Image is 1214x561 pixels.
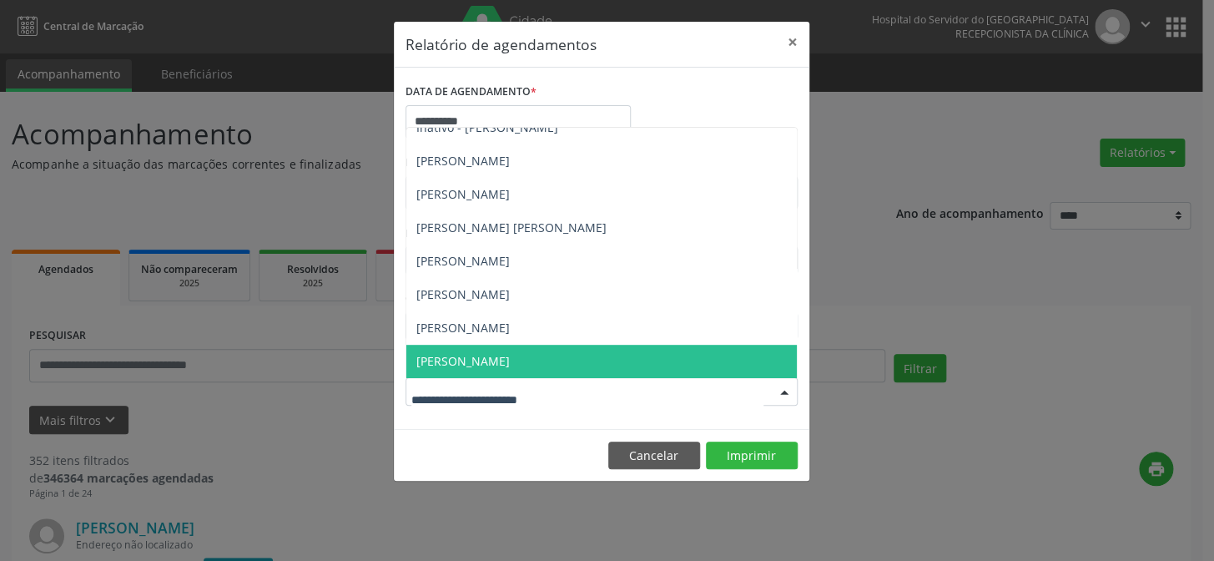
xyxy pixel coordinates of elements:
button: Close [776,22,809,63]
span: Inativo - [PERSON_NAME] [416,119,558,135]
h5: Relatório de agendamentos [406,33,597,55]
span: [PERSON_NAME] [416,353,510,369]
button: Imprimir [706,442,798,470]
span: [PERSON_NAME] [416,186,510,202]
span: [PERSON_NAME] [416,286,510,302]
label: DATA DE AGENDAMENTO [406,79,536,105]
span: [PERSON_NAME] [416,153,510,169]
span: [PERSON_NAME] [416,320,510,336]
button: Cancelar [608,442,700,470]
span: [PERSON_NAME] [PERSON_NAME] [416,220,607,235]
span: [PERSON_NAME] [416,253,510,269]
